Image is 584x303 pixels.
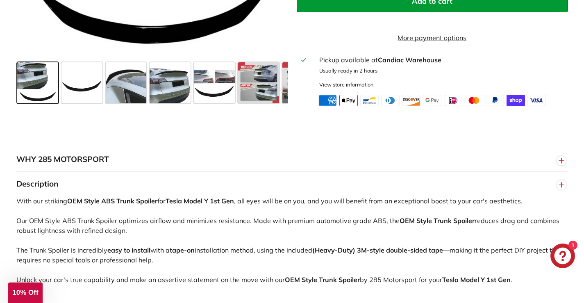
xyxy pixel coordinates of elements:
strong: easy to install [107,246,150,254]
div: 10% Off [8,282,43,303]
img: bancontact [360,95,379,106]
img: ideal [444,95,462,106]
strong: OEM Style [67,197,100,205]
span: 10% Off [12,289,38,296]
img: shopify_pay [507,95,525,106]
img: diners_club [381,95,400,106]
strong: tape-on [170,246,195,254]
div: View store information [319,81,374,89]
img: visa [527,95,546,106]
strong: Trunk Spoiler [319,276,360,284]
strong: OEM Style [400,216,432,225]
strong: ABS [101,197,115,205]
a: More payment options [297,33,568,43]
img: paypal [486,95,504,106]
strong: Trunk Spoiler [434,216,475,225]
button: Description [16,172,568,196]
strong: Trunk Spoiler [116,197,157,205]
img: master [465,95,483,106]
strong: OEM Style [285,276,317,284]
img: discover [402,95,420,106]
strong: (Heavy-Duty) 3M-style double-sided tape [312,246,443,254]
inbox-online-store-chat: Shopify online store chat [548,244,577,270]
img: american_express [318,95,337,106]
strong: Candiac Warehouse [378,56,441,64]
img: apple_pay [339,95,358,106]
div: Pickup available at [319,55,563,65]
img: google_pay [423,95,441,106]
strong: Tesla Model Y 1st Gen [442,276,511,284]
strong: Tesla Model Y 1st Gen [166,197,234,205]
button: WHY 285 MOTORSPORT [16,147,568,172]
div: With our striking for , all eyes will be on you, and you will benefit from an exceptional boost t... [16,196,568,299]
p: Usually ready in 2 hours [319,67,563,75]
